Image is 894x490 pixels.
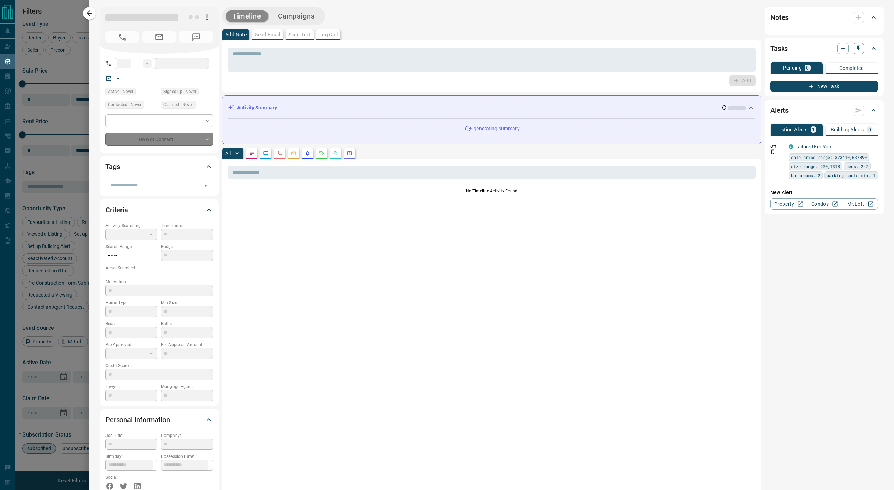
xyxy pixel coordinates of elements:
[105,321,157,327] p: Beds:
[161,300,213,306] p: Min Size:
[105,204,128,215] h2: Criteria
[117,75,119,81] a: --
[163,88,196,95] span: Signed up - Never
[228,188,756,194] p: No Timeline Activity Found
[319,151,324,156] svg: Requests
[105,279,213,285] p: Motivation:
[868,127,871,132] p: 0
[105,453,157,460] p: Birthday:
[105,474,157,481] p: Social:
[770,143,784,149] p: Off
[105,363,213,369] p: Credit Score:
[105,158,213,175] div: Tags
[105,432,157,439] p: Job Title:
[770,102,878,119] div: Alerts
[831,127,864,132] p: Building Alerts
[827,172,875,179] span: parking spots min: 1
[806,65,809,70] p: 0
[789,144,793,149] div: condos.ca
[291,151,296,156] svg: Emails
[105,222,157,229] p: Actively Searching:
[770,198,806,210] a: Property
[305,151,310,156] svg: Listing Alerts
[770,149,775,154] svg: Push Notification Only
[846,163,868,170] span: beds: 2-2
[777,127,808,132] p: Listing Alerts
[105,161,120,172] h2: Tags
[271,10,322,22] button: Campaigns
[161,321,213,327] p: Baths:
[770,81,878,92] button: New Task
[161,342,213,348] p: Pre-Approval Amount:
[770,189,878,196] p: New Alert:
[161,243,213,250] p: Budget:
[225,151,231,156] p: All
[105,265,213,271] p: Areas Searched:
[237,104,277,111] p: Activity Summary
[806,198,842,210] a: Condos
[105,383,157,390] p: Lawyer:
[142,31,176,43] span: No Email
[333,151,338,156] svg: Opportunities
[770,12,789,23] h2: Notes
[201,181,211,190] button: Open
[105,250,157,261] p: -- - --
[770,43,788,54] h2: Tasks
[179,31,213,43] span: No Number
[225,32,247,37] p: Add Note
[161,453,213,460] p: Possession Date:
[105,414,170,425] h2: Personal Information
[108,101,141,108] span: Contacted - Never
[226,10,268,22] button: Timeline
[105,411,213,428] div: Personal Information
[161,432,213,439] p: Company:
[263,151,269,156] svg: Lead Browsing Activity
[839,66,864,71] p: Completed
[105,342,157,348] p: Pre-Approved:
[347,151,352,156] svg: Agent Actions
[105,300,157,306] p: Home Type:
[783,65,802,70] p: Pending
[161,383,213,390] p: Mortgage Agent:
[105,243,157,250] p: Search Range:
[770,40,878,57] div: Tasks
[791,163,840,170] span: size range: 900,1318
[796,144,831,149] a: Tailored For You
[105,202,213,218] div: Criteria
[842,198,878,210] a: Mr.Loft
[163,101,193,108] span: Claimed - Never
[228,101,755,114] div: Activity Summary
[770,9,878,26] div: Notes
[161,222,213,229] p: Timeframe:
[812,127,815,132] p: 1
[249,151,255,156] svg: Notes
[791,154,867,161] span: sale price range: 373410,637890
[105,133,213,146] div: Do Not Contact
[105,31,139,43] span: No Number
[474,125,519,132] p: generating summary
[770,105,789,116] h2: Alerts
[791,172,820,179] span: bathrooms: 2
[108,88,133,95] span: Active - Never
[277,151,283,156] svg: Calls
